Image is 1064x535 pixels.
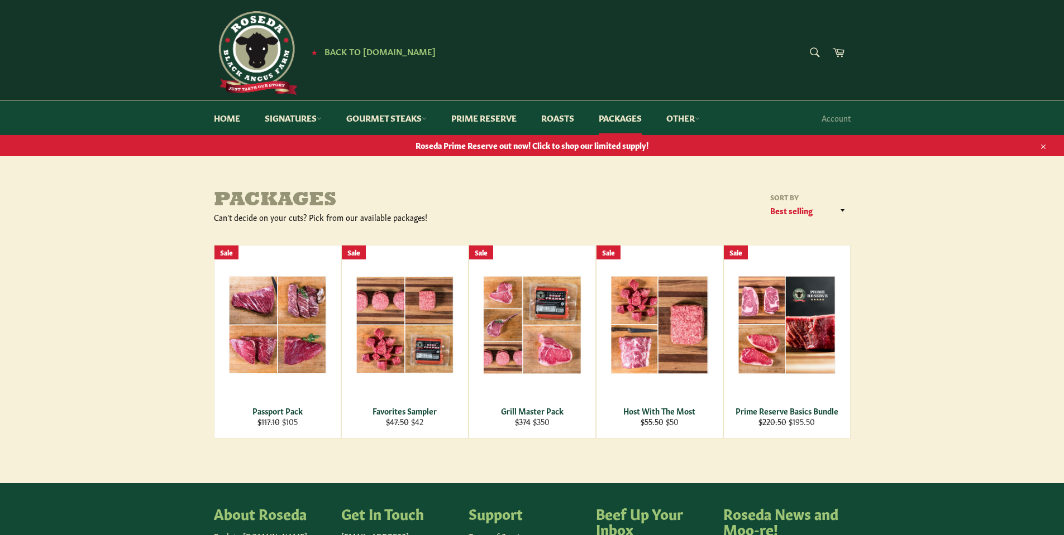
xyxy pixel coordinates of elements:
div: Sale [342,245,366,259]
a: Host With The Most Host With The Most $55.50 $50 [596,245,723,438]
h4: Support [469,505,585,521]
h4: Get In Touch [341,505,457,521]
div: Can't decide on your cuts? Pick from our available packages! [214,212,532,223]
div: Host With The Most [603,406,715,416]
a: Prime Reserve [440,101,528,135]
div: $350 [476,416,588,427]
img: Host With The Most [610,276,709,374]
div: $105 [221,416,333,427]
label: Sort by [767,192,851,202]
div: $50 [603,416,715,427]
a: Other [655,101,711,135]
span: ★ [311,47,317,56]
s: $220.50 [758,416,786,427]
h4: About Roseda [214,505,330,521]
div: Passport Pack [221,406,333,416]
a: Packages [588,101,653,135]
span: Back to [DOMAIN_NAME] [325,45,436,57]
img: Favorites Sampler [356,276,454,374]
div: Sale [597,245,621,259]
div: $42 [349,416,461,427]
s: $374 [515,416,531,427]
img: Roseda Beef [214,11,298,95]
s: $55.50 [641,416,664,427]
img: Prime Reserve Basics Bundle [738,276,836,374]
div: Sale [469,245,493,259]
a: Gourmet Steaks [335,101,438,135]
a: Prime Reserve Basics Bundle Prime Reserve Basics Bundle $220.50 $195.50 [723,245,851,438]
div: Grill Master Pack [476,406,588,416]
a: Account [816,102,856,134]
div: Prime Reserve Basics Bundle [731,406,843,416]
s: $47.50 [386,416,409,427]
a: Signatures [254,101,333,135]
img: Passport Pack [228,276,327,374]
div: Favorites Sampler [349,406,461,416]
a: Home [203,101,251,135]
a: Grill Master Pack Grill Master Pack $374 $350 [469,245,596,438]
a: Passport Pack Passport Pack $117.10 $105 [214,245,341,438]
a: Roasts [530,101,585,135]
h1: Packages [214,190,532,212]
s: $117.10 [257,416,280,427]
a: ★ Back to [DOMAIN_NAME] [306,47,436,56]
div: Sale [214,245,238,259]
img: Grill Master Pack [483,276,581,374]
div: $195.50 [731,416,843,427]
div: Sale [724,245,748,259]
a: Favorites Sampler Favorites Sampler $47.50 $42 [341,245,469,438]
